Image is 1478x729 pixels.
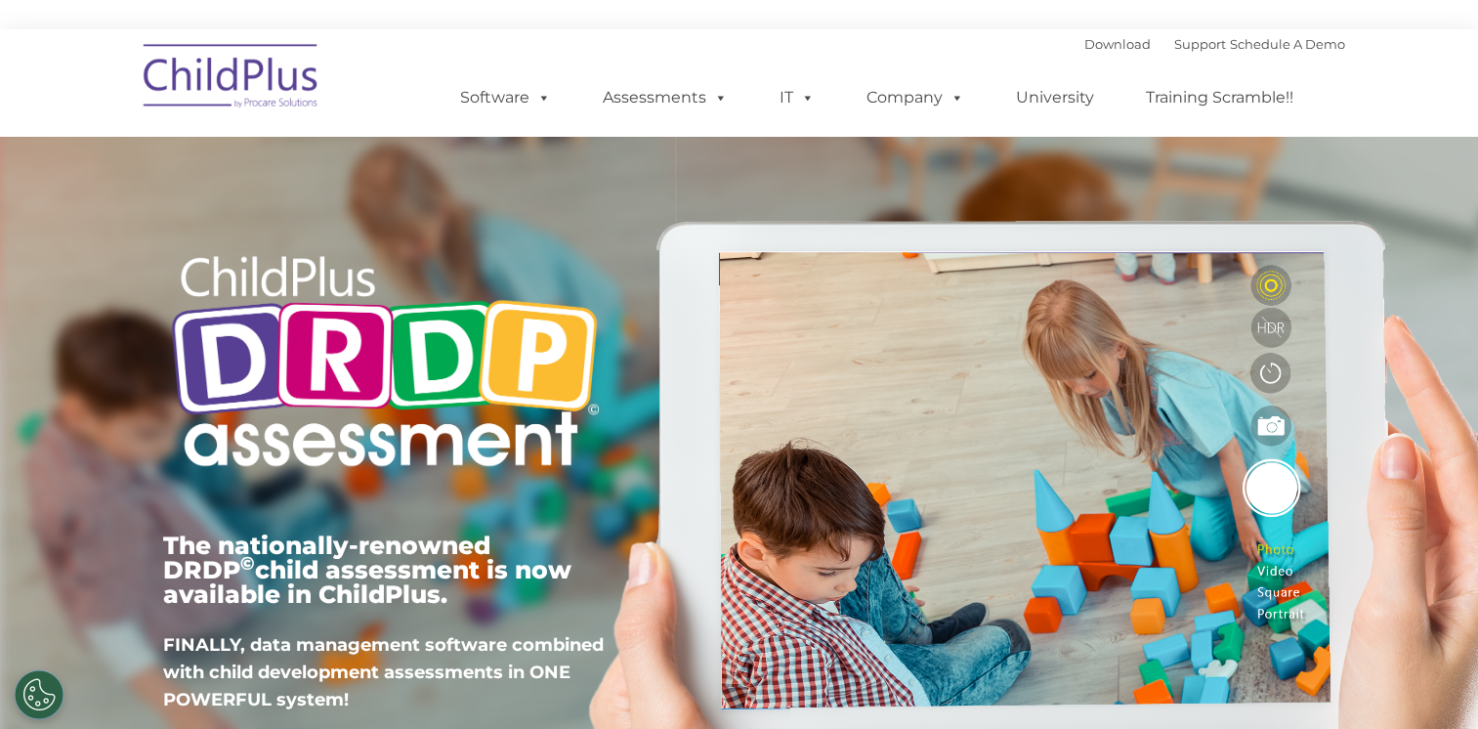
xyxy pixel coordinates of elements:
[1084,36,1151,52] a: Download
[760,78,834,117] a: IT
[163,531,571,609] span: The nationally-renowned DRDP child assessment is now available in ChildPlus.
[441,78,570,117] a: Software
[1126,78,1313,117] a: Training Scramble!!
[240,552,255,575] sup: ©
[847,78,984,117] a: Company
[1174,36,1226,52] a: Support
[1230,36,1345,52] a: Schedule A Demo
[134,30,329,128] img: ChildPlus by Procare Solutions
[1084,36,1345,52] font: |
[163,634,604,710] span: FINALLY, data management software combined with child development assessments in ONE POWERFUL sys...
[15,670,63,719] button: Cookies Settings
[583,78,747,117] a: Assessments
[163,230,607,499] img: Copyright - DRDP Logo Light
[996,78,1114,117] a: University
